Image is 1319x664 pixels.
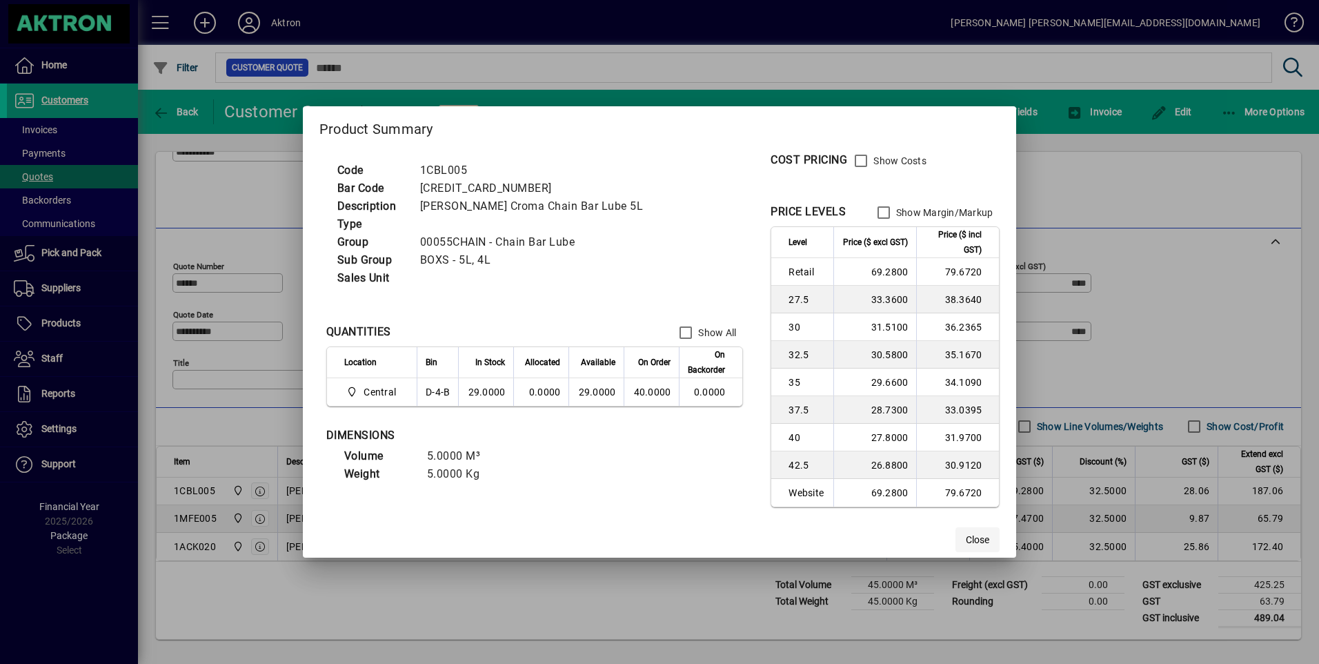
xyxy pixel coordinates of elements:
span: 37.5 [789,403,825,417]
td: 29.0000 [458,378,513,406]
span: Allocated [525,355,560,370]
td: 29.6600 [833,369,916,396]
div: DIMENSIONS [326,427,671,444]
td: BOXS - 5L, 4L [413,251,660,269]
td: Code [330,162,413,179]
td: 5.0000 M³ [420,447,503,465]
span: In Stock [475,355,505,370]
td: Sales Unit [330,269,413,287]
td: 26.8800 [833,451,916,479]
td: 00055CHAIN - Chain Bar Lube [413,233,660,251]
label: Show Costs [871,154,926,168]
h2: Product Summary [303,106,1017,146]
span: Bin [426,355,437,370]
td: 27.8000 [833,424,916,451]
span: 35 [789,375,825,389]
td: 30.5800 [833,341,916,369]
td: Volume [337,447,420,465]
td: Description [330,197,413,215]
div: COST PRICING [771,152,847,168]
span: 30 [789,320,825,334]
span: Retail [789,265,825,279]
span: Price ($ incl GST) [925,227,982,257]
span: Central [364,385,396,399]
td: 35.1670 [916,341,999,369]
td: Sub Group [330,251,413,269]
span: Available [581,355,615,370]
span: On Order [638,355,671,370]
label: Show Margin/Markup [893,206,993,219]
td: D-4-B [417,378,458,406]
span: Level [789,235,807,250]
span: 32.5 [789,348,825,362]
td: 5.0000 Kg [420,465,503,483]
td: 1CBL005 [413,162,660,179]
label: Show All [695,326,736,340]
td: 79.6720 [916,479,999,507]
span: Price ($ excl GST) [843,235,908,250]
td: 69.2800 [833,479,916,507]
td: Weight [337,465,420,483]
td: 33.3600 [833,286,916,313]
button: Close [955,527,1000,552]
span: 27.5 [789,293,825,306]
span: 40.0000 [634,387,671,398]
td: 31.5100 [833,313,916,341]
span: Website [789,486,825,500]
td: 69.2800 [833,258,916,286]
td: [CREDIT_CARD_NUMBER] [413,179,660,197]
td: 31.9700 [916,424,999,451]
td: 0.0000 [679,378,742,406]
span: 42.5 [789,458,825,472]
td: [PERSON_NAME] Croma Chain Bar Lube 5L [413,197,660,215]
td: 30.9120 [916,451,999,479]
span: On Backorder [688,347,725,378]
div: PRICE LEVELS [771,204,846,220]
td: 0.0000 [513,378,568,406]
div: QUANTITIES [326,324,391,340]
span: Location [344,355,377,370]
td: 33.0395 [916,396,999,424]
td: 34.1090 [916,369,999,396]
span: 40 [789,431,825,445]
td: 29.0000 [568,378,624,406]
td: 38.3640 [916,286,999,313]
td: 79.6720 [916,258,999,286]
td: 28.7300 [833,396,916,424]
td: 36.2365 [916,313,999,341]
td: Type [330,215,413,233]
td: Group [330,233,413,251]
span: Central [344,384,401,400]
td: Bar Code [330,179,413,197]
span: Close [966,533,989,547]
